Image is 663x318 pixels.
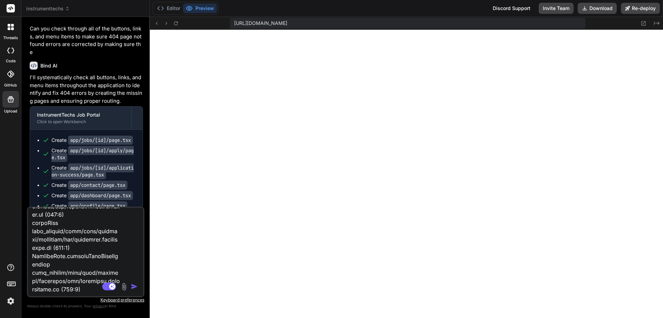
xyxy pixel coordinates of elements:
[27,303,144,309] p: Always double-check its answers. Your in Bind
[234,20,287,27] span: [URL][DOMAIN_NAME]
[489,3,535,14] div: Discord Support
[621,3,660,14] button: Re-deploy
[51,192,133,199] div: Create
[51,137,133,144] div: Create
[30,74,143,105] p: I'll systematically check all buttons, links, and menu items throughout the application to identi...
[30,107,131,129] button: InstrumentTechs Job PortalClick to open Workbench
[4,82,17,88] label: GitHub
[131,283,138,290] img: icon
[120,283,128,291] img: attachment
[68,181,127,190] code: app/contact/page.tsx
[68,201,127,210] code: app/profile/page.tsx
[26,5,70,12] span: instrumenttechs
[51,147,136,161] div: Create
[51,182,127,189] div: Create
[40,62,57,69] h6: Bind AI
[27,297,144,303] p: Keyboard preferences
[93,304,105,308] span: privacy
[37,111,124,118] div: InstrumentTechs Job Portal
[51,146,134,162] code: app/jobs/[id]/apply/page.tsx
[3,35,18,41] label: threads
[51,202,127,209] div: Create
[68,191,133,200] code: app/dashboard/page.tsx
[51,163,134,179] code: app/jobs/[id]/application-success/page.tsx
[5,295,17,307] img: settings
[150,30,663,318] iframe: Preview
[51,164,136,178] div: Create
[28,208,124,293] textarea: 8 lo 3 ipsumdolo sitam Consectet Adipisc Elits Doeiu: Tempori utla et dolorem: aliquaen a minimv ...
[68,136,133,145] code: app/jobs/[id]/page.tsx
[154,3,183,13] button: Editor
[6,58,16,64] label: code
[37,119,124,125] div: Click to open Workbench
[30,25,143,56] p: Can you check through all of the buttons, links, and menu items to make sure 404 page not found e...
[539,3,574,14] button: Invite Team
[578,3,617,14] button: Download
[183,3,217,13] button: Preview
[4,108,17,114] label: Upload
